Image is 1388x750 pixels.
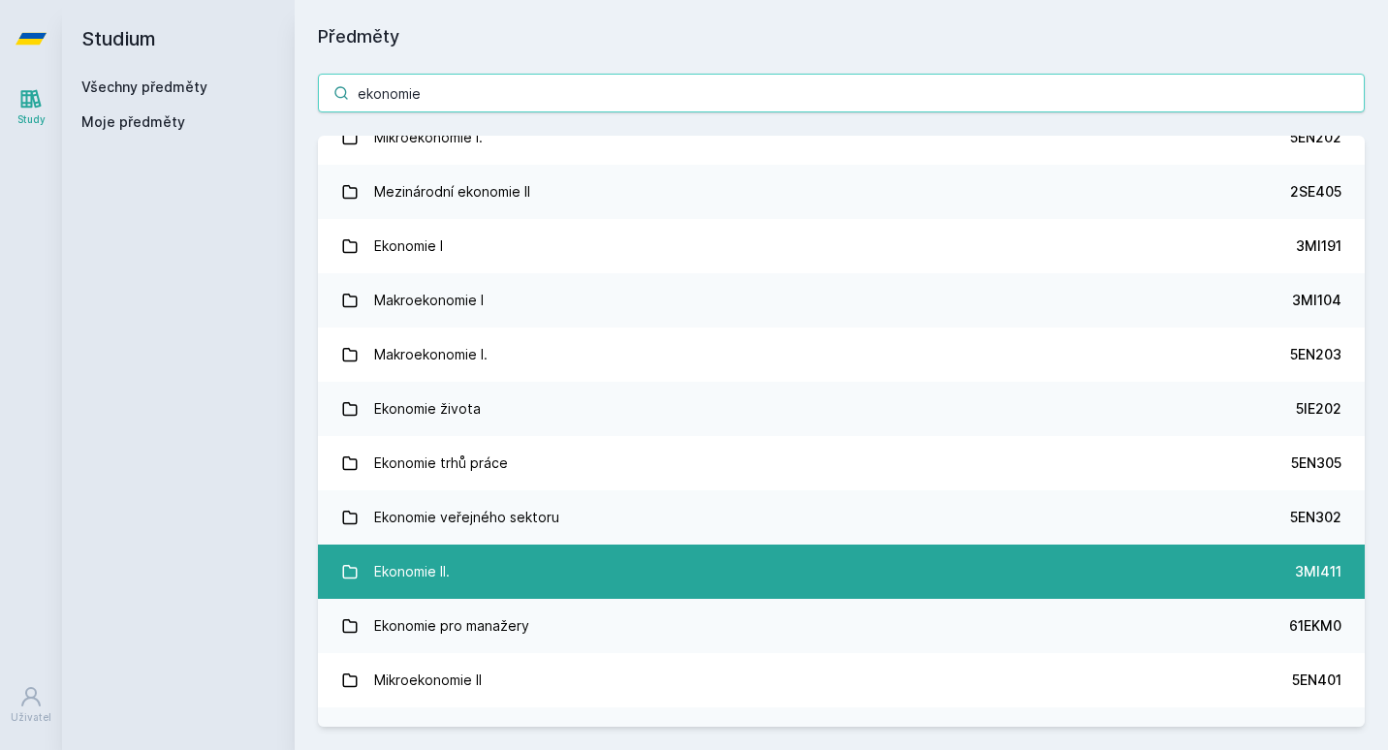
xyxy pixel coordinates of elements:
div: Ekonomie života [374,390,481,428]
div: Ekonomie II. [374,552,450,591]
div: Makroekonomie I [374,281,484,320]
a: Uživatel [4,675,58,734]
div: Study [17,112,46,127]
div: 61EKM0 [1289,616,1341,636]
div: Mikroekonomie I. [374,118,483,157]
a: Ekonomie veřejného sektoru 5EN302 [318,490,1365,545]
div: 5EN403 [1289,725,1341,744]
span: Moje předměty [81,112,185,132]
a: Study [4,78,58,137]
a: Mikroekonomie II 5EN401 [318,653,1365,707]
div: Ekonomie veřejného sektoru [374,498,559,537]
div: Ekonomie trhů práce [374,444,508,483]
a: Mikroekonomie I. 5EN202 [318,110,1365,165]
div: 2SE405 [1290,182,1341,202]
div: 5EN202 [1290,128,1341,147]
div: 3MI191 [1296,236,1341,256]
a: Ekonomie života 5IE202 [318,382,1365,436]
input: Název nebo ident předmětu… [318,74,1365,112]
a: Ekonomie trhů práce 5EN305 [318,436,1365,490]
div: 5IE202 [1296,399,1341,419]
a: Ekonomie II. 3MI411 [318,545,1365,599]
a: Makroekonomie I. 5EN203 [318,328,1365,382]
a: Ekonomie I 3MI191 [318,219,1365,273]
a: Všechny předměty [81,78,207,95]
div: Uživatel [11,710,51,725]
a: Makroekonomie I 3MI104 [318,273,1365,328]
div: Mikroekonomie II [374,661,482,700]
div: 5EN302 [1290,508,1341,527]
a: Mezinárodní ekonomie II 2SE405 [318,165,1365,219]
a: Ekonomie pro manažery 61EKM0 [318,599,1365,653]
div: 5EN203 [1290,345,1341,364]
h1: Předměty [318,23,1365,50]
div: 5EN305 [1291,453,1341,473]
div: 3MI104 [1292,291,1341,310]
div: Mezinárodní ekonomie II [374,172,530,211]
div: Ekonomie I [374,227,443,266]
div: 3MI411 [1295,562,1341,581]
div: Makroekonomie I. [374,335,488,374]
div: Ekonomie pro manažery [374,607,529,645]
div: 5EN401 [1292,671,1341,690]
